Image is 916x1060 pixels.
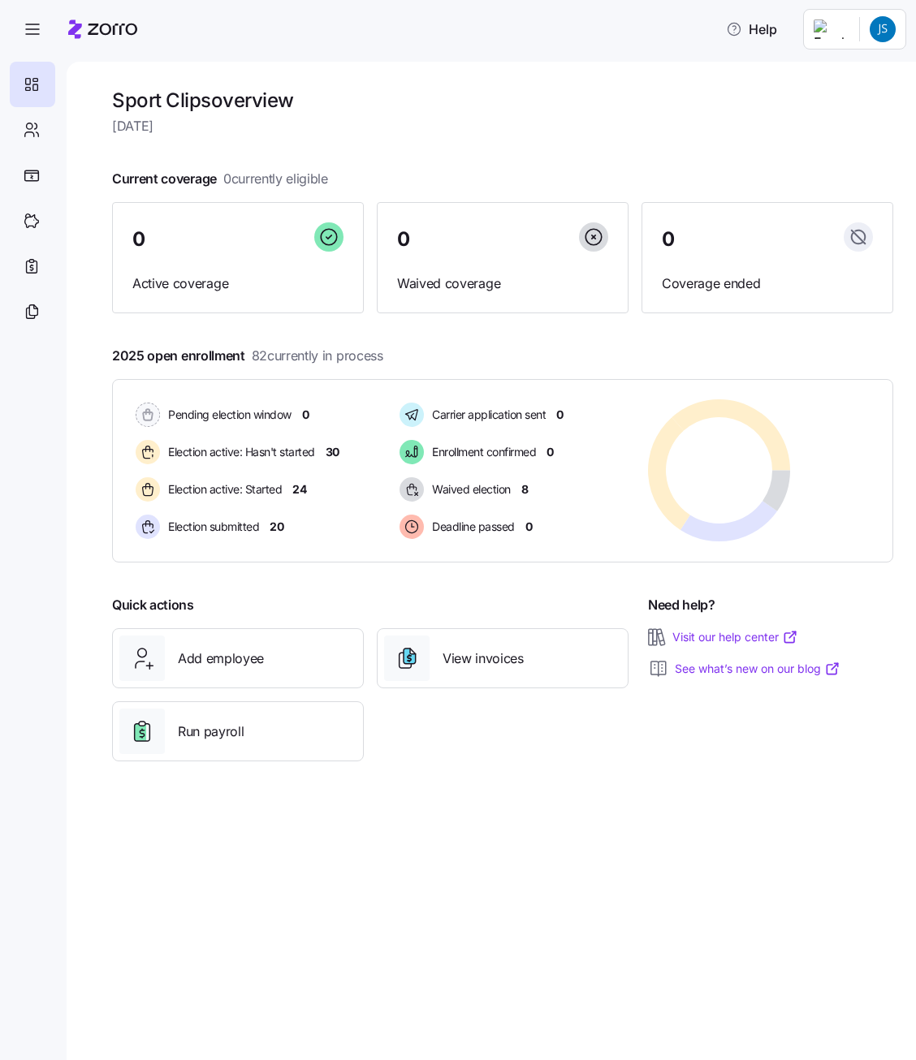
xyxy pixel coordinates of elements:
[163,481,282,498] span: Election active: Started
[427,407,546,423] span: Carrier application sent
[525,519,533,535] span: 0
[648,595,715,615] span: Need help?
[112,346,383,366] span: 2025 open enrollment
[163,444,315,460] span: Election active: Hasn't started
[521,481,529,498] span: 8
[112,116,893,136] span: [DATE]
[556,407,564,423] span: 0
[270,519,283,535] span: 20
[112,169,328,189] span: Current coverage
[662,274,873,294] span: Coverage ended
[397,230,410,249] span: 0
[547,444,554,460] span: 0
[132,230,145,249] span: 0
[726,19,777,39] span: Help
[178,722,244,742] span: Run payroll
[132,274,343,294] span: Active coverage
[870,16,896,42] img: 48dcb041a751c86c292f82e4255e9e38
[163,519,259,535] span: Election submitted
[397,274,608,294] span: Waived coverage
[163,407,292,423] span: Pending election window
[662,230,675,249] span: 0
[814,19,846,39] img: Employer logo
[326,444,339,460] span: 30
[427,444,536,460] span: Enrollment confirmed
[302,407,309,423] span: 0
[252,346,383,366] span: 82 currently in process
[292,481,306,498] span: 24
[178,648,264,669] span: Add employee
[427,519,515,535] span: Deadline passed
[112,88,893,113] h1: Sport Clips overview
[713,13,790,45] button: Help
[112,595,194,615] span: Quick actions
[675,661,840,677] a: See what’s new on our blog
[443,648,524,669] span: View invoices
[223,169,328,189] span: 0 currently eligible
[672,629,798,645] a: Visit our help center
[427,481,511,498] span: Waived election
